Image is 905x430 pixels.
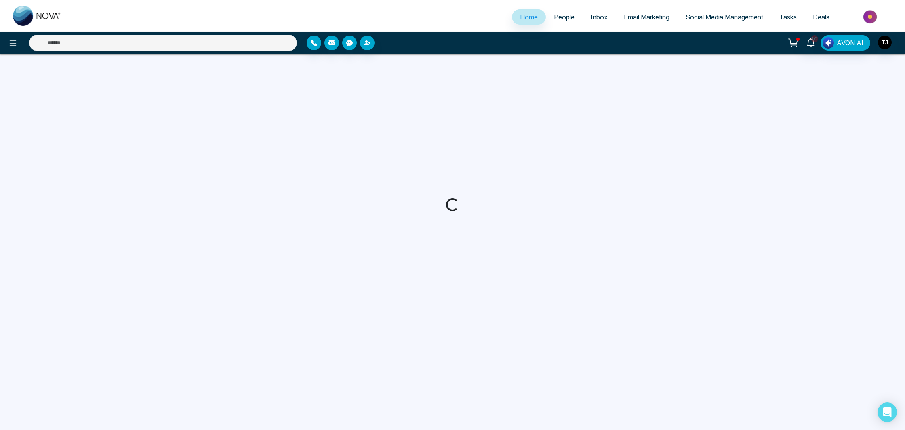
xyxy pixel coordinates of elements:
[678,9,771,25] a: Social Media Management
[821,35,870,51] button: AVON AI
[554,13,575,21] span: People
[583,9,616,25] a: Inbox
[616,9,678,25] a: Email Marketing
[878,36,892,49] img: User Avatar
[520,13,538,21] span: Home
[591,13,608,21] span: Inbox
[823,37,834,49] img: Lead Flow
[813,13,829,21] span: Deals
[779,13,797,21] span: Tasks
[13,6,61,26] img: Nova CRM Logo
[624,13,669,21] span: Email Marketing
[546,9,583,25] a: People
[837,38,863,48] span: AVON AI
[842,8,900,26] img: Market-place.gif
[811,35,818,42] span: 10+
[878,402,897,422] div: Open Intercom Messenger
[805,9,838,25] a: Deals
[801,35,821,49] a: 10+
[686,13,763,21] span: Social Media Management
[771,9,805,25] a: Tasks
[512,9,546,25] a: Home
